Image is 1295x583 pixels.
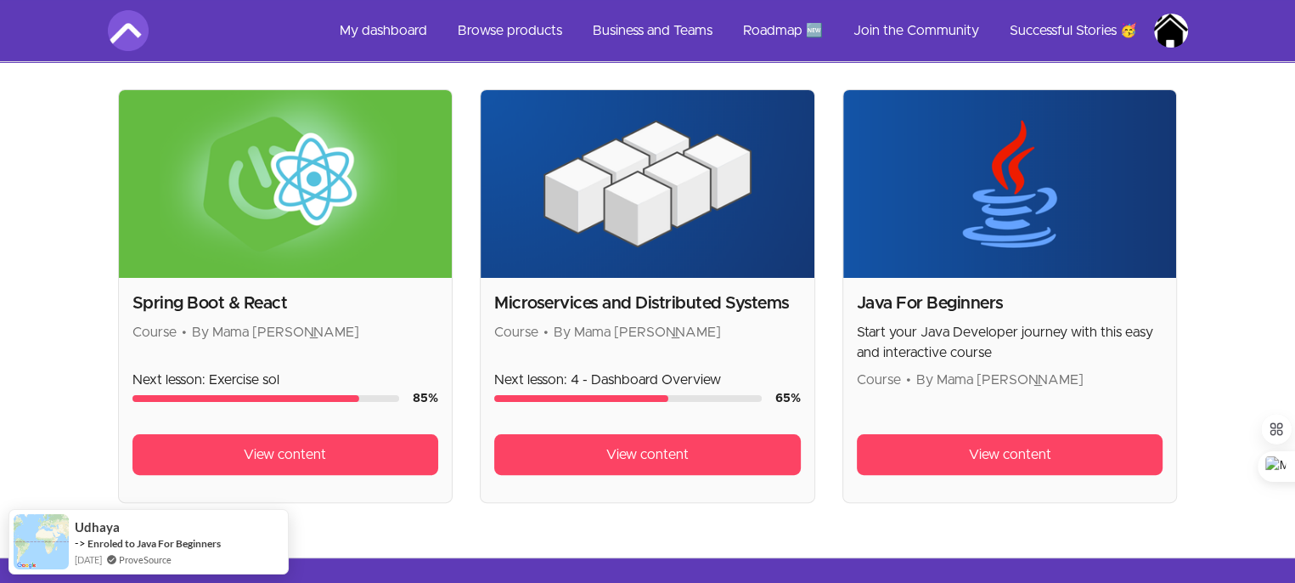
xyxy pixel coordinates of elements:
a: View content [132,434,439,475]
span: 85 % [413,393,438,405]
span: View content [244,444,326,465]
span: By Mama [PERSON_NAME] [916,373,1084,387]
span: By Mama [PERSON_NAME] [192,325,359,339]
img: provesource social proof notification image [14,514,69,569]
span: 65 % [775,393,801,405]
span: View content [606,444,689,465]
img: Product image for Java For Beginners [843,90,1177,278]
span: View content [969,444,1051,465]
span: [DATE] [75,552,102,567]
img: Product image for Spring Boot & React [119,90,453,278]
a: View content [857,434,1163,475]
span: • [906,373,911,387]
span: Course [857,373,901,387]
span: Udhaya [75,520,120,535]
img: Amigoscode logo [108,10,149,51]
div: Course progress [132,395,400,402]
nav: Main [326,10,1188,51]
span: Course [132,325,177,339]
div: Course progress [494,395,762,402]
span: -> [75,536,86,550]
span: By Mama [PERSON_NAME] [554,325,721,339]
h2: Microservices and Distributed Systems [494,291,801,315]
p: Next lesson: 4 - Dashboard Overview [494,370,801,390]
span: Course [494,325,538,339]
p: Next lesson: Exercise sol [132,370,439,390]
a: My dashboard [326,10,441,51]
a: Roadmap 🆕 [729,10,836,51]
a: View content [494,434,801,475]
a: Business and Teams [579,10,726,51]
span: • [182,325,187,339]
img: Profile image for Muhammad Faisal Imran Khan [1154,14,1188,48]
a: Join the Community [840,10,993,51]
a: Enroled to Java For Beginners [87,537,221,550]
a: Successful Stories 🥳 [996,10,1151,51]
h2: Spring Boot & React [132,291,439,315]
span: • [543,325,549,339]
p: Start your Java Developer journey with this easy and interactive course [857,322,1163,363]
a: Browse products [444,10,576,51]
a: ProveSource [119,552,172,567]
img: Product image for Microservices and Distributed Systems [481,90,814,278]
h2: Java For Beginners [857,291,1163,315]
